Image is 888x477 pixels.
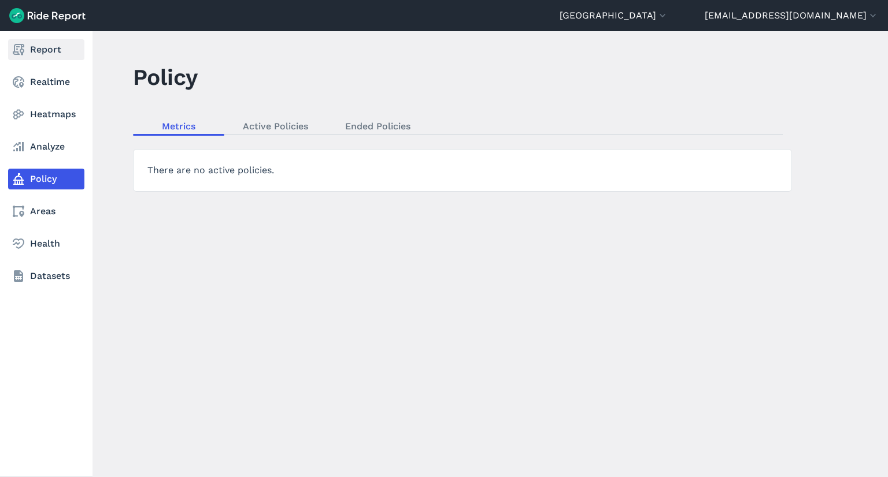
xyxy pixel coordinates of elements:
button: [EMAIL_ADDRESS][DOMAIN_NAME] [705,9,879,23]
section: There are no active policies. [133,149,792,192]
a: Health [8,233,84,254]
a: Areas [8,201,84,222]
h1: Policy [133,61,198,93]
a: Heatmaps [8,104,84,125]
a: Analyze [8,136,84,157]
a: Ended Policies [327,117,429,135]
img: Ride Report [9,8,86,23]
a: Report [8,39,84,60]
button: [GEOGRAPHIC_DATA] [560,9,668,23]
a: Metrics [133,117,224,135]
a: Policy [8,169,84,189]
a: Realtime [8,72,84,92]
a: Active Policies [224,117,327,135]
a: Datasets [8,266,84,286]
